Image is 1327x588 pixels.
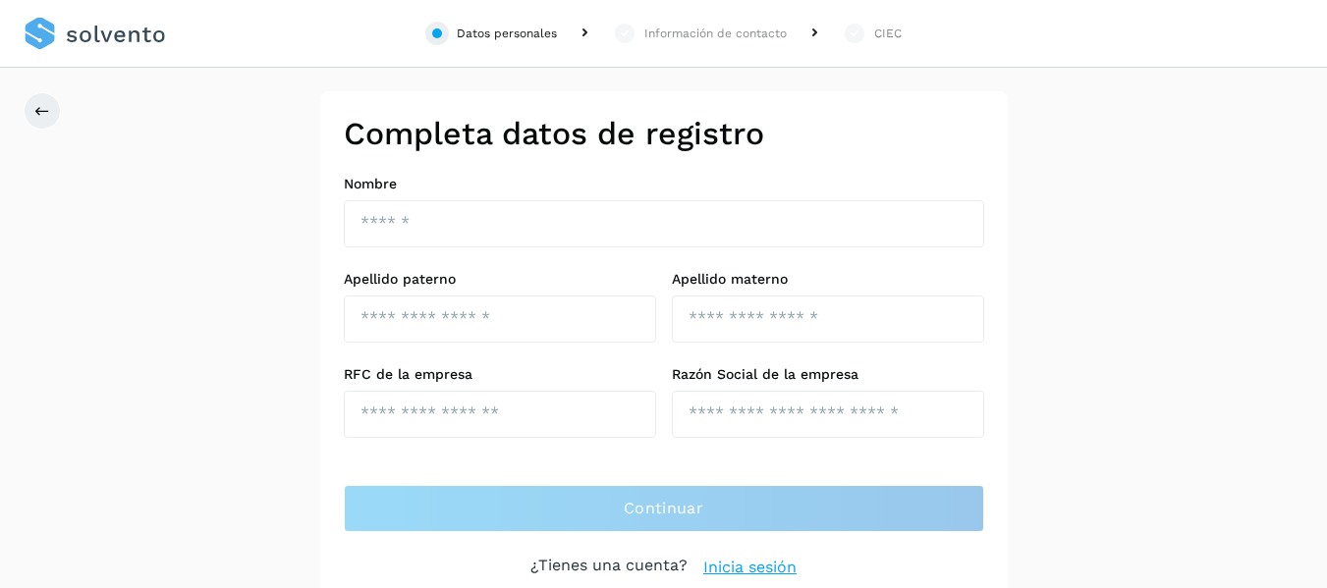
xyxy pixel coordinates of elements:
label: RFC de la empresa [344,366,656,383]
div: CIEC [874,25,902,42]
label: Razón Social de la empresa [672,366,984,383]
span: Continuar [624,498,703,519]
label: Apellido materno [672,271,984,288]
label: Apellido paterno [344,271,656,288]
a: Inicia sesión [703,556,797,579]
h2: Completa datos de registro [344,115,984,152]
p: ¿Tienes una cuenta? [530,556,688,579]
button: Continuar [344,485,984,532]
label: Nombre [344,176,984,192]
div: Información de contacto [644,25,787,42]
div: Datos personales [457,25,557,42]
